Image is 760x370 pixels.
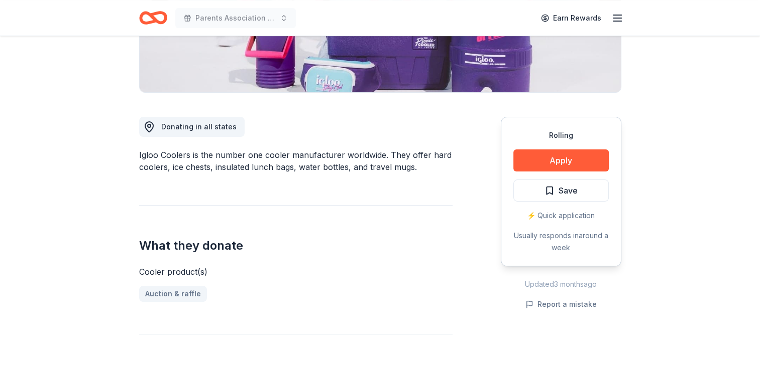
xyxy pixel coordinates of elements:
span: Donating in all states [161,122,237,131]
div: Rolling [513,129,609,141]
a: Home [139,6,167,30]
h2: What they donate [139,238,453,254]
button: Report a mistake [525,298,597,310]
div: Igloo Coolers is the number one cooler manufacturer worldwide. They offer hard coolers, ice chest... [139,149,453,173]
button: Apply [513,149,609,171]
span: Save [559,184,578,197]
a: Earn Rewards [535,9,607,27]
button: Save [513,179,609,202]
div: Cooler product(s) [139,266,453,278]
button: Parents Association Family Weekend [175,8,296,28]
div: ⚡️ Quick application [513,210,609,222]
div: Usually responds in around a week [513,230,609,254]
div: Updated 3 months ago [501,278,621,290]
a: Auction & raffle [139,286,207,302]
span: Parents Association Family Weekend [195,12,276,24]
